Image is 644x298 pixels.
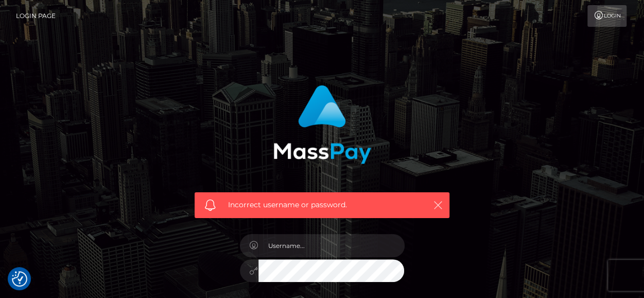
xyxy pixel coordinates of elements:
[228,200,416,210] span: Incorrect username or password.
[273,85,371,164] img: MassPay Login
[12,271,27,287] img: Revisit consent button
[12,271,27,287] button: Consent Preferences
[258,234,405,257] input: Username...
[587,5,626,27] a: Login
[16,5,56,27] a: Login Page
